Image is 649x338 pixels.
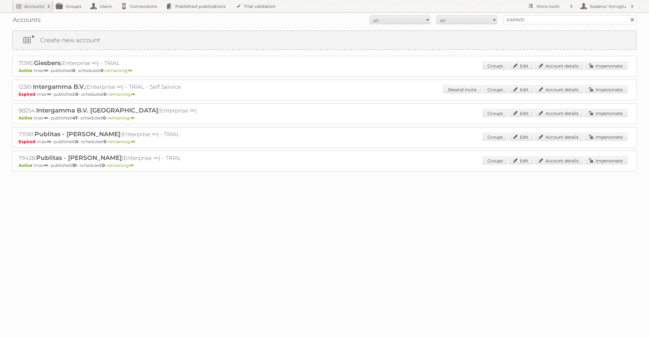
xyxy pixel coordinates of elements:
strong: 10 [72,163,77,168]
strong: 0 [102,163,105,168]
span: remaining: [108,139,135,144]
span: Active [19,115,34,121]
strong: ∞ [128,68,132,73]
h2: 77081: (Enterprise ∞) - TRIAL [19,130,231,138]
strong: ∞ [130,163,134,168]
span: remaining: [108,91,135,97]
p: max: - published: - scheduled: - [19,163,630,168]
a: Impersonate [585,133,627,141]
strong: 0 [72,68,75,73]
span: Active [19,163,34,168]
a: Groups [483,157,508,164]
h2: Accounts [24,3,44,9]
a: Impersonate [585,85,627,93]
h2: 12361: (Enterprise ∞) - TRIAL - Self Service [19,83,231,91]
strong: 0 [75,91,78,97]
a: Edit [509,85,533,93]
p: max: - published: - scheduled: - [19,115,630,121]
h2: 88254: (Enterprise ∞) [19,107,231,115]
span: Active [19,68,34,73]
strong: 0 [75,139,78,144]
strong: ∞ [44,163,48,168]
a: Impersonate [585,109,627,117]
strong: ∞ [44,68,48,73]
a: Impersonate [585,157,627,164]
a: Groups [483,109,508,117]
strong: ∞ [131,91,135,97]
strong: ∞ [47,91,51,97]
span: Publitas - [PERSON_NAME] [36,154,122,161]
a: Edit [509,157,533,164]
p: max: - published: - scheduled: - [19,91,630,97]
span: remaining: [105,68,132,73]
h2: 71395: (Enterprise ∞) - TRIAL [19,59,231,67]
span: remaining: [107,163,134,168]
a: Edit [509,133,533,141]
strong: 0 [103,115,106,121]
a: Account details [535,109,583,117]
a: Groups [483,62,508,70]
p: max: - published: - scheduled: - [19,68,630,73]
strong: 0 [104,91,107,97]
a: Account details [535,62,583,70]
a: Groups [483,85,508,93]
a: Edit [509,62,533,70]
span: Expired [19,91,37,97]
span: Expired [19,139,37,144]
h2: 79428: (Enterprise ∞) - TRIAL [19,154,231,162]
span: Intergamma B.V. [GEOGRAPHIC_DATA] [36,107,158,114]
h2: Sedanur Koroglu [588,3,628,9]
a: Resend invite [443,85,481,93]
strong: ∞ [44,115,48,121]
span: Intergamma B.V. [33,83,85,90]
span: Publitas - [PERSON_NAME] [35,130,120,138]
span: Giesbers [34,59,60,67]
strong: ∞ [131,115,135,121]
strong: 47 [72,115,78,121]
a: Account details [535,133,583,141]
strong: ∞ [131,139,135,144]
a: Groups [483,133,508,141]
a: Create new account [13,31,636,49]
a: Account details [535,85,583,93]
strong: ∞ [47,139,51,144]
span: remaining: [108,115,135,121]
a: Impersonate [585,62,627,70]
strong: 0 [101,68,104,73]
a: Account details [535,157,583,164]
p: max: - published: - scheduled: - [19,139,630,144]
h2: More tools [537,3,567,9]
strong: 0 [104,139,107,144]
a: Edit [509,109,533,117]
